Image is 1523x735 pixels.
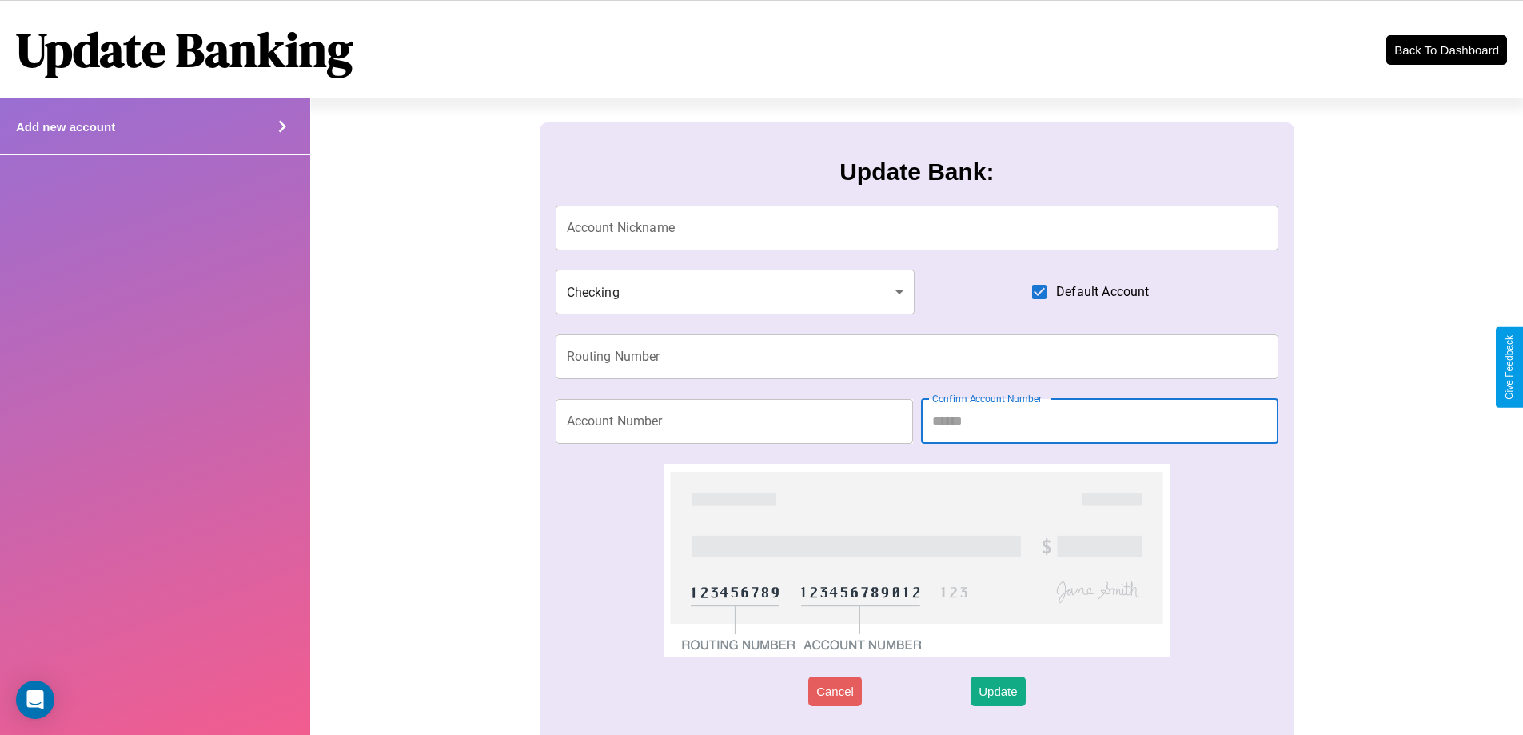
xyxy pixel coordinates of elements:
[16,17,353,82] h1: Update Banking
[664,464,1170,657] img: check
[808,677,862,706] button: Cancel
[1056,282,1149,302] span: Default Account
[839,158,994,186] h3: Update Bank:
[556,270,915,314] div: Checking
[16,120,115,134] h4: Add new account
[971,677,1025,706] button: Update
[1386,35,1507,65] button: Back To Dashboard
[932,392,1042,405] label: Confirm Account Number
[16,681,54,719] div: Open Intercom Messenger
[1504,335,1515,400] div: Give Feedback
